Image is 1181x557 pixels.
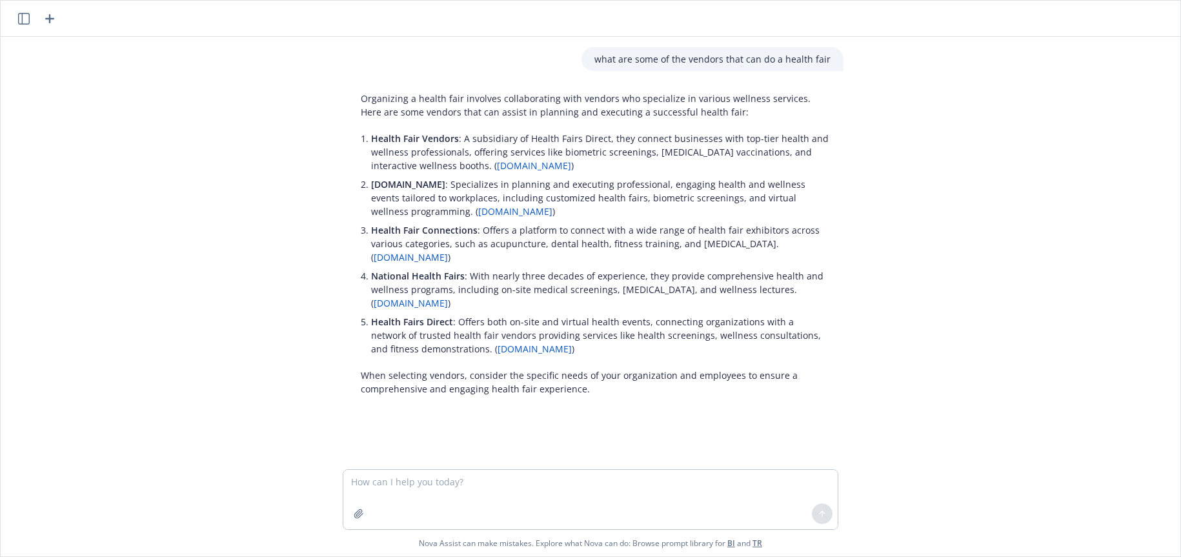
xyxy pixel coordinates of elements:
[752,538,762,549] a: TR
[371,178,445,190] span: [DOMAIN_NAME]
[361,92,831,119] p: Organizing a health fair involves collaborating with vendors who specialize in various wellness s...
[361,369,831,396] p: When selecting vendors, consider the specific needs of your organization and employees to ensure ...
[371,269,831,310] p: : With nearly three decades of experience, they provide comprehensive health and wellness program...
[727,538,735,549] a: BI
[498,343,572,355] a: [DOMAIN_NAME]
[478,205,552,218] a: [DOMAIN_NAME]
[371,315,831,356] p: : Offers both on-site and virtual health events, connecting organizations with a network of trust...
[371,132,831,172] p: : A subsidiary of Health Fairs Direct, they connect businesses with top-tier health and wellness ...
[371,224,478,236] span: Health Fair Connections
[497,159,571,172] a: [DOMAIN_NAME]
[371,177,831,218] p: : Specializes in planning and executing professional, engaging health and wellness events tailore...
[371,132,459,145] span: Health Fair Vendors
[371,223,831,264] p: : Offers a platform to connect with a wide range of health fair exhibitors across various categor...
[374,297,448,309] a: [DOMAIN_NAME]
[419,530,762,556] span: Nova Assist can make mistakes. Explore what Nova can do: Browse prompt library for and
[374,251,448,263] a: [DOMAIN_NAME]
[371,270,465,282] span: National Health Fairs
[594,52,831,66] p: what are some of the vendors that can do a health fair
[371,316,453,328] span: Health Fairs Direct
